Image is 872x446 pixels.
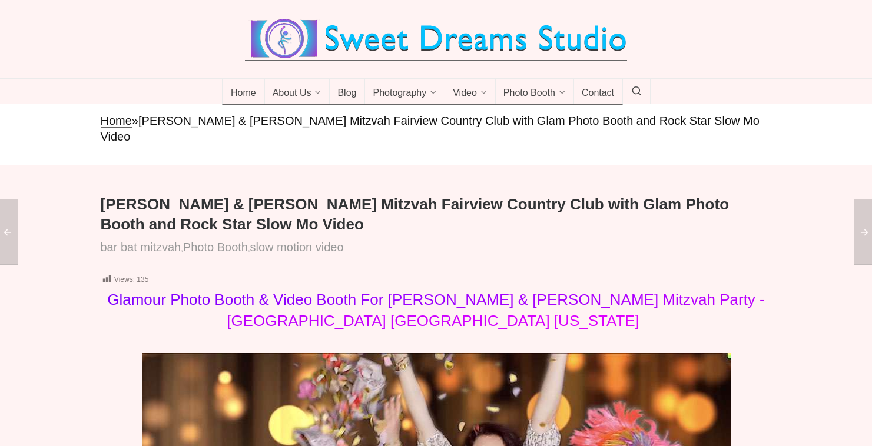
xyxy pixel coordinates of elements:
[245,18,627,60] img: Best Wedding Event Photography Photo Booth Videography NJ NY
[101,114,760,143] span: [PERSON_NAME] & [PERSON_NAME] Mitzvah Fairview Country Club with Glam Photo Booth and Rock Star S...
[337,88,356,99] span: Blog
[137,275,148,284] span: 135
[364,79,445,105] a: Photography
[132,114,138,127] span: »
[503,88,555,99] span: Photo Booth
[264,79,330,105] a: About Us
[250,241,344,254] a: slow motion video
[453,88,477,99] span: Video
[183,241,248,254] a: Photo Booth
[273,88,311,99] span: About Us
[573,79,623,105] a: Contact
[101,244,349,253] span: , ,
[114,275,135,284] span: Views:
[101,113,772,145] nav: breadcrumbs
[107,291,765,329] span: Glamour Photo Booth & Video Booth For [PERSON_NAME] & [PERSON_NAME] Mitzvah Party - [GEOGRAPHIC_D...
[231,88,256,99] span: Home
[495,79,574,105] a: Photo Booth
[582,88,614,99] span: Contact
[373,88,426,99] span: Photography
[445,79,496,105] a: Video
[101,114,132,128] a: Home
[222,79,265,105] a: Home
[329,79,365,105] a: Blog
[101,241,181,254] a: bar bat mitzvah
[101,195,772,235] h1: [PERSON_NAME] & [PERSON_NAME] Mitzvah Fairview Country Club with Glam Photo Booth and Rock Star S...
